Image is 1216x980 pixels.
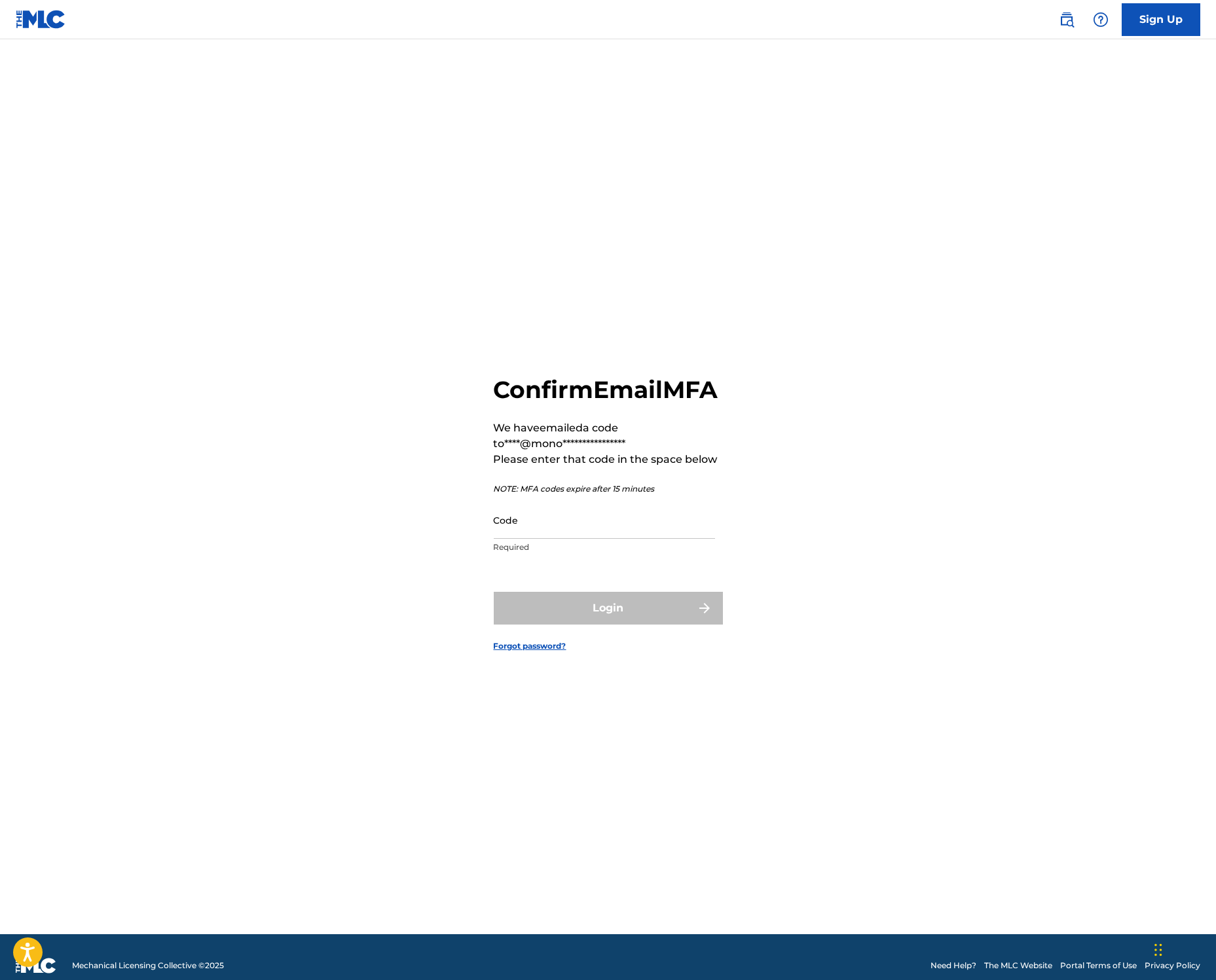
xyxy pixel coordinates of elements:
[494,541,715,553] p: Required
[72,960,224,971] span: Mechanical Licensing Collective © 2025
[1054,7,1080,33] a: Public Search
[494,375,723,405] h2: Confirm Email MFA
[494,452,723,467] p: Please enter that code in the space below
[1093,12,1109,27] img: help
[984,960,1052,971] a: The MLC Website
[1088,7,1114,33] div: Help
[1122,3,1200,36] a: Sign Up
[1059,12,1075,27] img: search
[494,640,566,652] a: Forgot password?
[494,483,723,495] p: NOTE: MFA codes expire after 15 minutes
[930,960,976,971] a: Need Help?
[1151,917,1216,980] iframe: Chat Widget
[1060,960,1137,971] a: Portal Terms of Use
[1154,930,1162,970] div: Drag
[16,10,66,29] img: MLC Logo
[1145,960,1200,971] a: Privacy Policy
[16,958,56,973] img: logo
